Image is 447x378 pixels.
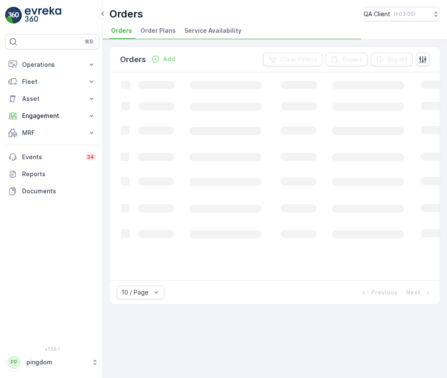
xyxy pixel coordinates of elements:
[280,55,317,64] p: Clear Filters
[109,7,143,21] p: Orders
[364,7,440,21] button: QA Client(+03:00)
[5,353,99,371] button: PPpingdom
[5,90,99,107] button: Asset
[5,346,99,352] span: v 1.50.1
[5,56,99,73] button: Operations
[371,288,398,297] p: Previous
[163,55,175,63] p: Add
[25,7,61,24] img: logo_light-DOdMpM7g.png
[5,183,99,200] a: Documents
[26,358,87,367] p: pingdom
[184,26,241,35] span: Service Availability
[22,94,82,103] p: Asset
[120,54,146,66] p: Orders
[263,53,322,66] button: Clear Filters
[5,107,99,124] button: Engagement
[5,149,99,166] a: Events34
[85,38,93,45] p: ⌘B
[87,154,94,160] p: 34
[22,129,82,137] p: MRF
[22,153,80,161] p: Events
[358,287,398,298] button: Previous
[406,288,420,297] p: Next
[22,170,96,178] p: Reports
[343,55,362,64] p: Export
[5,7,22,24] img: logo
[22,60,82,69] p: Operations
[371,53,413,66] button: Import
[5,166,99,183] a: Reports
[148,54,178,64] button: Add
[111,26,132,35] span: Orders
[5,124,99,141] button: MRF
[394,11,415,17] p: ( +03:00 )
[22,187,96,195] p: Documents
[388,55,407,64] p: Import
[5,73,99,90] button: Fleet
[22,77,82,86] p: Fleet
[7,355,21,369] div: PP
[326,53,367,66] button: Export
[364,10,390,18] p: QA Client
[22,112,82,120] p: Engagement
[405,287,433,298] button: Next
[140,26,176,35] span: Order Plans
